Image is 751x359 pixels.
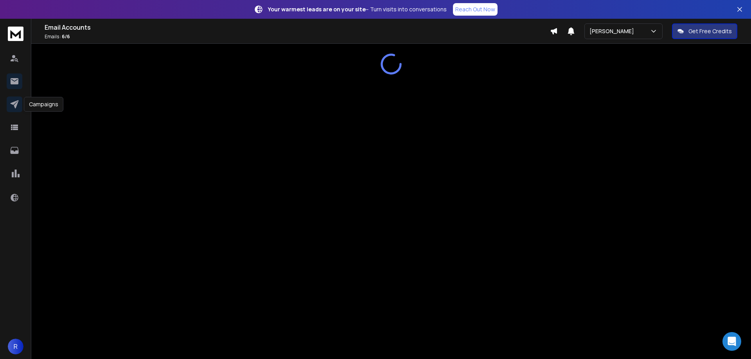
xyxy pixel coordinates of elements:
a: Reach Out Now [453,3,498,16]
button: Get Free Credits [672,23,737,39]
p: Reach Out Now [455,5,495,13]
p: [PERSON_NAME] [589,27,637,35]
h1: Email Accounts [45,23,550,32]
div: Open Intercom Messenger [722,332,741,351]
button: R [8,339,23,354]
span: 6 / 6 [62,33,70,40]
img: logo [8,27,23,41]
p: – Turn visits into conversations [268,5,447,13]
p: Emails : [45,34,550,40]
p: Get Free Credits [688,27,732,35]
div: Campaigns [24,97,63,112]
strong: Your warmest leads are on your site [268,5,366,13]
